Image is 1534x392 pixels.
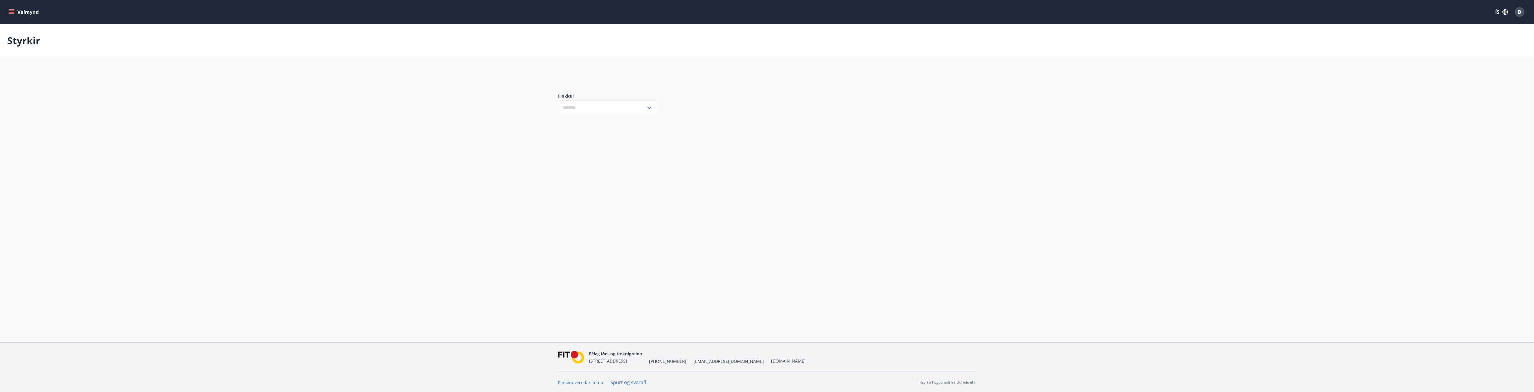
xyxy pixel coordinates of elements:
[7,34,40,47] p: Styrkir
[558,351,584,364] img: FPQVkF9lTnNbbaRSFyT17YYeljoOGk5m51IhT0bO.png
[589,351,642,357] span: Félag iðn- og tæknigreina
[1512,5,1527,19] button: D
[771,358,806,364] a: [DOMAIN_NAME]
[558,93,657,99] label: Flokkur
[919,380,976,385] p: Keyrt á hugbúnaði frá Dorado ehf.
[558,380,603,385] a: Persónuverndarstefna
[589,358,627,364] span: [STREET_ADDRESS]
[1492,7,1511,17] button: ÍS
[649,358,686,364] span: [PHONE_NUMBER]
[1518,9,1521,15] span: D
[694,358,764,364] span: [EMAIL_ADDRESS][DOMAIN_NAME]
[7,7,41,17] button: menu
[610,379,646,386] a: Spurt og svarað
